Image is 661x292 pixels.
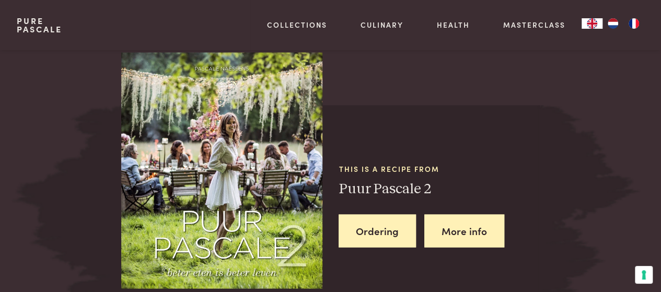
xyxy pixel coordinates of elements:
[339,163,539,174] span: This is a recipe from
[424,214,504,247] a: More info
[582,18,644,29] aside: Language selected: English
[623,18,644,29] a: FR
[339,180,539,198] h3: Puur Pascale 2
[602,18,644,29] ul: Language list
[17,17,62,33] a: PurePascale
[602,18,623,29] a: NL
[635,266,653,284] button: Your consent preferences for tracking technologies
[361,19,403,30] a: Culinary
[267,19,327,30] a: Collections
[503,19,565,30] a: Masterclass
[339,214,416,247] a: Ordering
[582,18,602,29] a: EN
[582,18,602,29] div: Language
[437,19,470,30] a: Health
